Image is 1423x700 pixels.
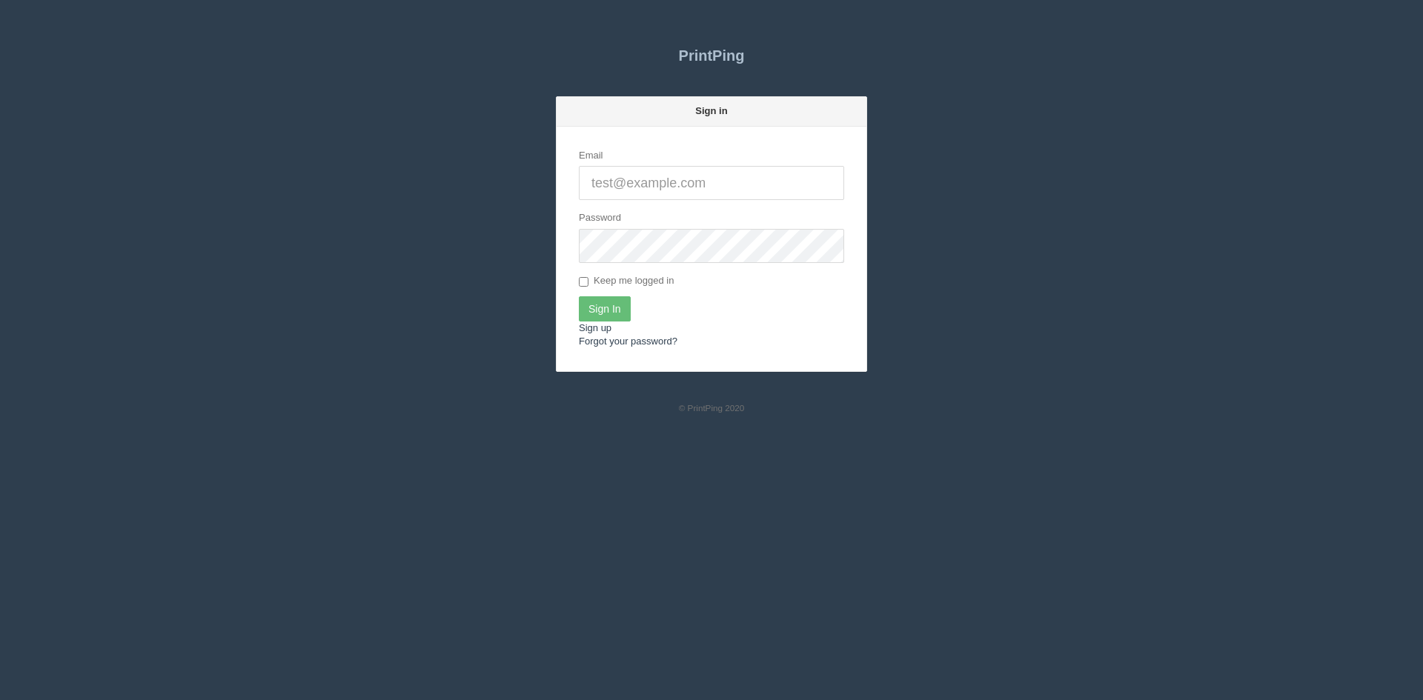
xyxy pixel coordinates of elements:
strong: Sign in [695,105,727,116]
a: Sign up [579,322,611,333]
input: Sign In [579,296,631,321]
label: Keep me logged in [579,274,674,289]
a: PrintPing [556,37,867,74]
small: © PrintPing 2020 [679,403,745,413]
input: Keep me logged in [579,277,588,287]
input: test@example.com [579,166,844,200]
label: Email [579,149,603,163]
a: Forgot your password? [579,336,677,347]
label: Password [579,211,621,225]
